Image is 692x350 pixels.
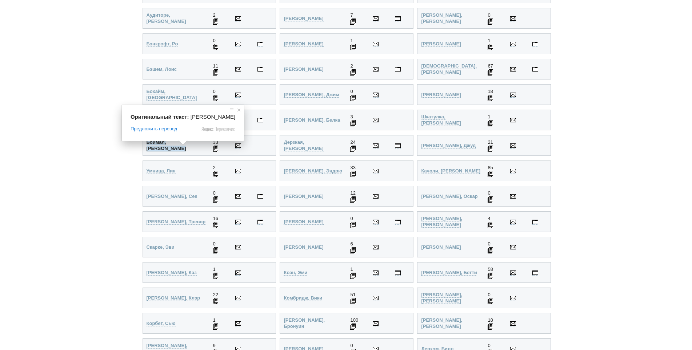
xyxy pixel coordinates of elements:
[213,165,215,170] span: 2
[373,93,379,97] img: Отправьте электронное письмо Джиму Боланду
[488,63,493,69] span: 67
[213,69,218,76] img: 11 скульптур, выставленных в честь Лоис Башам
[213,146,218,152] img: 33 скульптуры, выставленные в честь Рэйчел Боймал
[235,42,241,46] img: Отправьте электронное письмо Ро Бэнкрофту
[373,16,379,21] img: Отправьте электронное письмо Мэринес Авила
[395,220,401,224] img: Посетите личный сайт Сары Катены
[147,168,176,174] a: Умница, Лия
[147,41,178,47] a: Бэнкрофт, Ро
[350,12,353,18] span: 7
[284,117,340,123] ya-tr-span: [PERSON_NAME], Белка
[373,270,379,275] img: Отправить электронное письмо Эми Коэн
[131,114,189,120] span: Оригинальный текст:
[421,168,480,174] a: Качоли, [PERSON_NAME]
[350,120,356,126] img: 3 скульптуры, выставленные в Squirrel Bowald
[147,194,197,199] ya-tr-span: [PERSON_NAME], Ces
[213,273,218,279] img: 1. Скульптуры, выставленные в честь Кэза Кларка
[421,63,477,75] a: [DEMOGRAPHIC_DATA], [PERSON_NAME]
[257,220,263,224] img: Посетите личный сайт Тревора Картера
[235,16,241,21] img: Отправьте электронное письмо Анне Аудиторе
[488,114,490,119] span: 1
[147,321,176,326] a: Корбет, Сью
[147,139,186,151] ya-tr-span: Боймал, [PERSON_NAME]
[284,139,323,151] ya-tr-span: Дерзкая, [PERSON_NAME]
[395,16,401,21] img: Посетите личный сайт Маринес Авила
[532,220,538,224] img: Посетите личный сайт Маргарет Кристиансон
[147,66,177,72] a: Бэшем, Лоис
[235,220,241,224] img: Отправить электронное письмо Тревору Картеру
[532,67,538,72] img: Посетите личный сайт Джона Бишопа
[350,298,356,304] img: 51 скульптура, выставленная для Вики Комбридж
[213,12,215,18] span: 2
[213,222,218,228] img: 16 скульптур, выставленных в честь Тревора Картера
[421,114,461,126] a: Шкатулка, [PERSON_NAME]
[284,317,325,329] ya-tr-span: [PERSON_NAME], Бронуин
[147,295,200,301] ya-tr-span: [PERSON_NAME], Клэр
[147,321,176,326] ya-tr-span: Корбет, Сью
[147,244,175,250] a: Скарке, Эви
[488,95,493,101] img: 18 скульптур, выставленных в честь Драско Болевича
[421,194,477,199] a: [PERSON_NAME], Оскар
[147,89,197,101] a: Бохайм, [GEOGRAPHIC_DATA]
[510,296,516,300] img: Отправьте электронное письмо Дэрилу Куперу
[213,44,218,50] img: 0 скульптур, выставленных в честь Ро Бэнкрофта
[350,317,358,323] span: 100
[350,190,355,196] span: 12
[510,118,516,122] img: Отправьте электронное письмо в Nerissa Box
[373,118,379,122] img: Отправьте электронное письмо Squirrel Bowald
[213,19,218,25] img: 2 скульптуры, выставленные для Анны Аудиторе
[488,222,493,228] img: 4 скульптуры, посвящённые Маргарет Кристиансон
[284,168,342,174] ya-tr-span: [PERSON_NAME], Эндрю
[488,241,490,247] span: 0
[488,69,493,76] img: 67 скульптур, выставленных в честь Джона Бишопа
[213,38,215,43] span: 0
[257,41,263,47] a: Посетите личный сайт Ро Бэнкрофта
[350,323,356,330] img: 100 скульптур, выставленных в честь Бронвин Калшоу
[257,219,263,225] a: Посетите личный сайт Тревора Картера
[532,42,538,46] img: Посетите личный сайт Бренна Бартлетта
[284,270,307,276] a: Коэн, Эми
[373,143,379,148] img: Отправьте электронное письмо Люсинде Браш
[257,194,263,199] a: Посетите личный сайт Чезаре Камиллери
[147,270,197,276] a: [PERSON_NAME], Каз
[510,321,516,326] img: Отправьте электронное письмо Мэри Каррин
[147,12,186,24] a: Аудиторе, [PERSON_NAME]
[213,171,218,177] img: 2 скульптуры, посвящённые Лии Брайт
[235,270,241,275] img: Отправить электронное письмо Казусу Кларку
[395,66,401,72] a: Посетите личный сайт Пэтти Беренс
[235,143,241,148] img: Отправьте электронное письмо Рэйчел Боймал
[532,270,538,275] img: Посетите личный сайт Бетти Коллиер
[510,169,516,173] img: Отправьте электронное письмо Полу Качиоли
[488,292,490,297] span: 0
[284,219,323,225] a: [PERSON_NAME]
[421,12,462,24] a: [PERSON_NAME], [PERSON_NAME]
[284,139,323,151] a: Дерзкая, [PERSON_NAME]
[488,171,493,177] img: 85 скульптур, выставленных для Пола Качиоли
[235,321,241,326] img: Отправьте электронное письмо Сью Корбет
[235,194,241,199] img: Отправьте электронное письмо Ces Camilleri
[284,295,322,301] a: Комбридж, Вики
[488,19,493,25] img: 0 скульптур, выставленных для Венди Бадке
[510,220,516,224] img: Отправьте электронное письмо Маргарет Кристиансон
[421,244,461,250] a: [PERSON_NAME]
[213,95,218,101] img: 0 скульптур, выставленных для Трейси Бохейм
[213,196,218,203] img: 0 скульптур, выставленных в Ces Camilleri
[257,117,263,123] a: Посетите личный сайт Пай Болтон
[213,190,215,196] span: 0
[373,296,379,300] img: Отправьте электронное письмо Вики Комбридж
[350,69,356,76] img: 2 скульптуры, выставленные в честь Пэтти Беренс
[488,323,493,330] img: 18 скульптур, выставленных в честь Мэри Каррин
[421,41,461,46] ya-tr-span: [PERSON_NAME]
[421,92,461,98] a: [PERSON_NAME]
[488,139,493,145] span: 21
[147,219,206,224] ya-tr-span: [PERSON_NAME], Тревор
[284,66,323,72] a: [PERSON_NAME]
[213,317,215,323] span: 1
